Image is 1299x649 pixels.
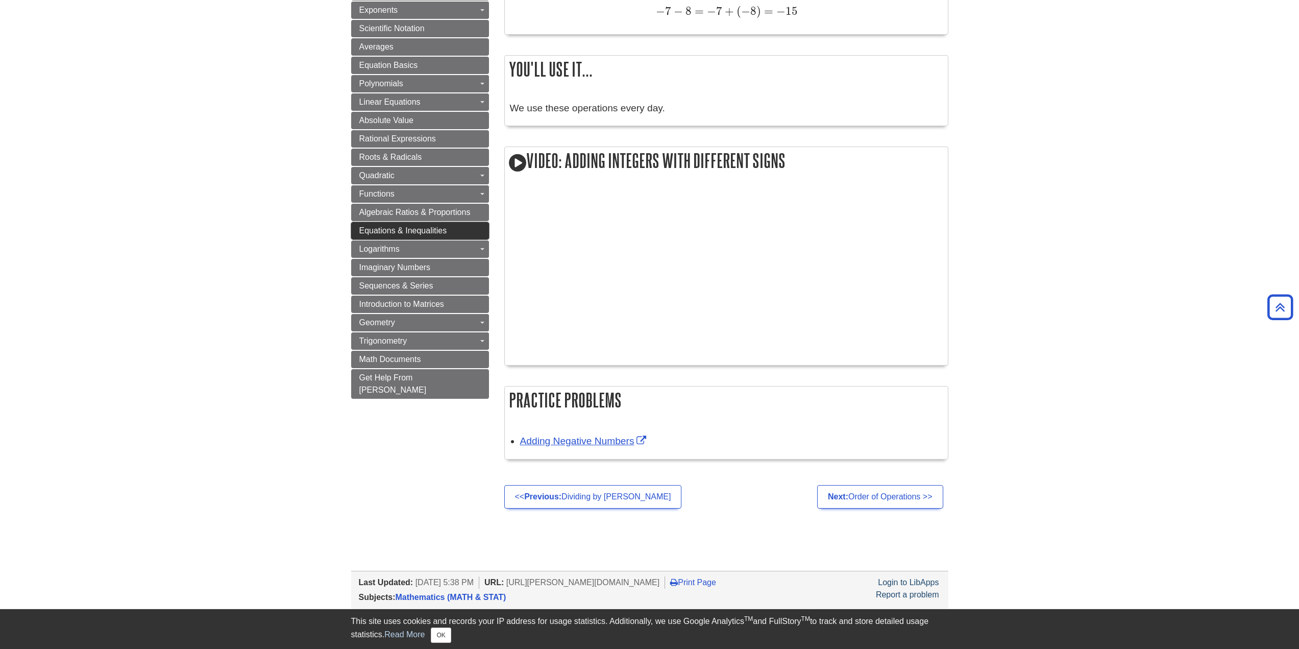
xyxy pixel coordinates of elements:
span: Get Help From [PERSON_NAME] [359,373,427,394]
span: URL: [484,578,504,587]
a: Get Help From [PERSON_NAME] [351,369,489,399]
span: 15 [786,4,798,18]
span: − [656,4,665,18]
span: Geometry [359,318,395,327]
span: = [761,4,773,18]
a: Geometry [351,314,489,331]
span: Trigonometry [359,336,407,345]
sup: TM [801,615,810,622]
span: Math Documents [359,355,421,364]
sup: TM [744,615,753,622]
span: − [704,4,716,18]
a: Polynomials [351,75,489,92]
span: [DATE] 5:38 PM [415,578,474,587]
span: Exponents [359,6,398,14]
a: Trigonometry [351,332,489,350]
span: ( [734,4,741,18]
a: Logarithms [351,241,489,258]
span: Last Updated: [359,578,413,587]
span: Polynomials [359,79,403,88]
span: Algebraic Ratios & Proportions [359,208,471,217]
a: Login to LibApps [878,578,939,587]
span: Logarithms [359,245,400,253]
a: Print Page [670,578,716,587]
a: Report a problem [876,590,939,599]
a: Linear Equations [351,93,489,111]
span: − [671,4,683,18]
a: Back to Top [1264,300,1296,314]
a: Math Documents [351,351,489,368]
span: 7 [665,4,671,18]
div: This site uses cookies and records your IP address for usage statistics. Additionally, we use Goo... [351,615,948,643]
a: Sequences & Series [351,277,489,295]
p: We use these operations every day. [510,101,943,116]
a: Functions [351,185,489,203]
span: Roots & Radicals [359,153,422,161]
a: Rational Expressions [351,130,489,148]
a: Read More [384,630,425,639]
span: Equations & Inequalities [359,226,447,235]
span: Functions [359,189,395,198]
h2: You'll use it... [505,56,948,83]
span: − [773,4,786,18]
a: Absolute Value [351,112,489,129]
span: 7 [716,4,722,18]
a: Exponents [351,2,489,19]
span: Equation Basics [359,61,418,69]
span: 8 [683,4,692,18]
a: Scientific Notation [351,20,489,37]
a: Equations & Inequalities [351,222,489,239]
h2: Practice Problems [505,387,948,414]
a: Algebraic Ratios & Proportions [351,204,489,221]
i: Print Page [670,578,678,586]
a: Averages [351,38,489,56]
span: [URL][PERSON_NAME][DOMAIN_NAME] [506,578,660,587]
span: ) [756,4,761,18]
a: <<Previous:Dividing by [PERSON_NAME] [504,485,682,509]
button: Close [431,628,451,643]
span: Linear Equations [359,98,421,106]
span: 8 [750,4,756,18]
a: Imaginary Numbers [351,259,489,276]
span: Subjects: [359,593,396,602]
span: = [692,4,704,18]
span: Introduction to Matrices [359,300,444,308]
span: Averages [359,42,394,51]
a: Mathematics (MATH & STAT) [396,593,506,602]
a: Introduction to Matrices [351,296,489,313]
h2: Video: Adding Integers with Different Signs [505,147,948,176]
a: Quadratic [351,167,489,184]
strong: Previous: [524,492,561,501]
iframe: YouTube video player [510,195,796,355]
strong: Next: [828,492,848,501]
span: Scientific Notation [359,24,425,33]
span: Rational Expressions [359,134,436,143]
span: Absolute Value [359,116,413,125]
a: Next:Order of Operations >> [817,485,943,509]
a: Equation Basics [351,57,489,74]
span: Quadratic [359,171,395,180]
span: − [741,4,750,18]
a: Link opens in new window [520,436,649,446]
span: Imaginary Numbers [359,263,431,272]
span: + [722,4,734,18]
a: Roots & Radicals [351,149,489,166]
span: Sequences & Series [359,281,433,290]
